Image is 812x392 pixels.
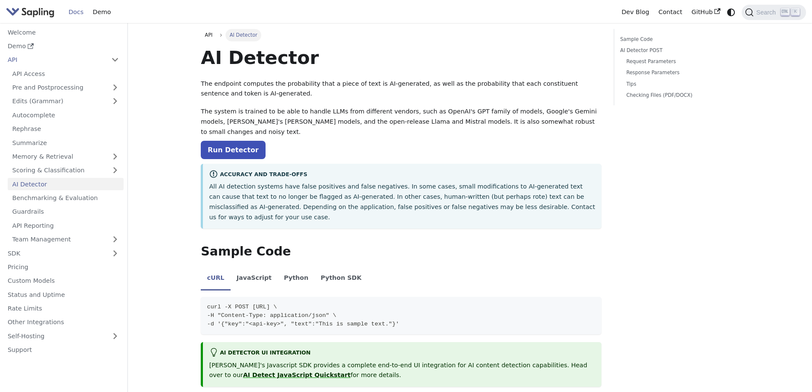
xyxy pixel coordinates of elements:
[207,304,277,310] span: curl -X POST [URL] \
[8,136,124,149] a: Summarize
[8,95,124,107] a: Edits (Grammar)
[201,107,601,137] p: The system is trained to be able to handle LLMs from different vendors, such as OpenAI's GPT fami...
[8,151,124,163] a: Memory & Retrieval
[754,9,781,16] span: Search
[725,6,737,18] button: Switch between dark and light mode (currently system mode)
[8,81,124,94] a: Pre and Postprocessing
[201,29,217,41] a: API
[3,261,124,273] a: Pricing
[201,79,601,99] p: The endpoint computes the probability that a piece of text is AI-generated, as well as the probab...
[209,170,595,180] div: Accuracy and Trade-offs
[231,267,278,291] li: JavaScript
[315,267,368,291] li: Python SDK
[205,32,213,38] span: API
[8,67,124,80] a: API Access
[8,192,124,204] a: Benchmarking & Evaluation
[3,26,124,38] a: Welcome
[620,35,736,44] a: Sample Code
[626,69,733,77] a: Response Parameters
[209,182,595,222] p: All AI detection systems have false positives and false negatives. In some cases, small modificat...
[654,6,687,19] a: Contact
[8,178,124,190] a: AI Detector
[8,164,124,177] a: Scoring & Classification
[201,244,601,259] h2: Sample Code
[8,233,124,246] a: Team Management
[209,348,595,358] div: AI Detector UI integration
[6,6,58,18] a: Sapling.ai
[3,54,107,66] a: API
[6,6,55,18] img: Sapling.ai
[687,6,725,19] a: GitHub
[3,275,124,287] a: Custom Models
[201,267,230,291] li: cURL
[3,288,124,301] a: Status and Uptime
[201,46,601,69] h1: AI Detector
[107,54,124,66] button: Collapse sidebar category 'API'
[626,80,733,88] a: Tips
[8,219,124,232] a: API Reporting
[8,123,124,135] a: Rephrase
[209,360,595,381] p: [PERSON_NAME]'s Javascript SDK provides a complete end-to-end UI integration for AI content detec...
[626,91,733,99] a: Checking Files (PDF/DOCX)
[8,206,124,218] a: Guardrails
[107,247,124,259] button: Expand sidebar category 'SDK'
[278,267,315,291] li: Python
[3,344,124,356] a: Support
[243,372,350,378] a: AI Detect JavaScript Quickstart
[3,40,124,52] a: Demo
[225,29,261,41] span: AI Detector
[201,29,601,41] nav: Breadcrumbs
[626,58,733,66] a: Request Parameters
[201,141,265,159] a: Run Detector
[620,46,736,55] a: AI Detector POST
[742,5,806,20] button: Search (Ctrl+K)
[791,8,800,16] kbd: K
[617,6,653,19] a: Dev Blog
[207,321,399,327] span: -d '{"key":"<api-key>", "text":"This is sample text."}'
[3,316,124,328] a: Other Integrations
[3,302,124,315] a: Rate Limits
[88,6,116,19] a: Demo
[64,6,88,19] a: Docs
[3,330,124,342] a: Self-Hosting
[207,312,336,319] span: -H "Content-Type: application/json" \
[3,247,107,259] a: SDK
[8,109,124,121] a: Autocomplete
